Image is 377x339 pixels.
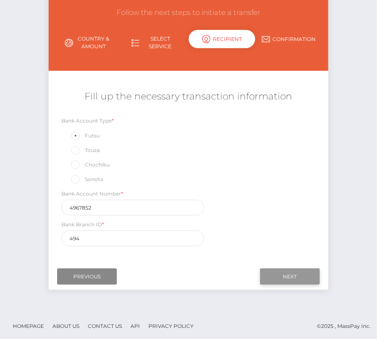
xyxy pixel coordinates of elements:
[260,269,320,285] input: Next
[188,30,255,48] div: Recipient
[127,319,143,333] a: API
[9,319,47,333] a: Homepage
[84,319,125,333] a: Contact Us
[61,200,205,216] input: Only 7-10 digits
[55,90,322,103] h5: Fill up the necessary transaction information
[61,231,205,246] input: Only digits
[70,159,110,170] label: Chochiku
[70,174,103,185] label: Sonota
[145,319,197,333] a: Privacy Policy
[70,130,100,141] label: Futsu
[55,8,322,18] h3: Follow the next steps to initiate a transfer
[57,269,117,285] input: Previous
[61,221,104,228] label: Bank Branch ID
[49,319,83,333] a: About Us
[122,32,188,54] a: Select Service
[70,145,100,156] label: Touza
[61,117,114,125] label: Bank Account Type
[55,32,122,54] a: Country & Amount
[61,190,123,198] label: Bank Account Number
[255,32,322,47] a: Confirmation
